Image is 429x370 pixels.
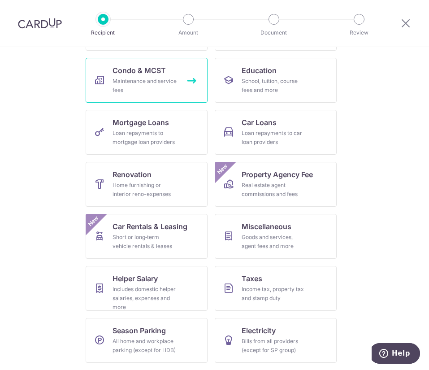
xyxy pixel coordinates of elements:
[86,266,208,311] a: Helper SalaryIncludes domestic helper salaries, expenses and more
[86,162,208,207] a: RenovationHome furnishing or interior reno-expenses
[242,273,262,284] span: Taxes
[242,169,313,180] span: Property Agency Fee
[113,77,177,95] div: Maintenance and service fees
[215,214,337,259] a: MiscellaneousGoods and services, agent fees and more
[113,273,158,284] span: Helper Salary
[242,285,306,303] div: Income tax, property tax and stamp duty
[113,325,166,336] span: Season Parking
[113,181,177,199] div: Home furnishing or interior reno-expenses
[242,181,306,199] div: Real estate agent commissions and fees
[113,65,166,76] span: Condo & MCST
[242,325,276,336] span: Electricity
[215,110,337,155] a: Car LoansLoan repayments to car loan providers
[242,77,306,95] div: School, tuition, course fees and more
[86,318,208,363] a: Season ParkingAll home and workplace parking (except for HDB)
[215,162,337,207] a: Property Agency FeeReal estate agent commissions and feesNew
[215,266,337,311] a: TaxesIncome tax, property tax and stamp duty
[20,6,39,14] span: Help
[86,110,208,155] a: Mortgage LoansLoan repayments to mortgage loan providers
[242,117,277,128] span: Car Loans
[113,285,177,312] div: Includes domestic helper salaries, expenses and more
[78,28,128,37] p: Recipient
[242,337,306,355] div: Bills from all providers (except for SP group)
[334,28,384,37] p: Review
[113,117,169,128] span: Mortgage Loans
[249,28,299,37] p: Document
[215,58,337,103] a: EducationSchool, tuition, course fees and more
[163,28,213,37] p: Amount
[242,129,306,147] div: Loan repayments to car loan providers
[242,221,291,232] span: Miscellaneous
[113,337,177,355] div: All home and workplace parking (except for HDB)
[113,169,152,180] span: Renovation
[86,58,208,103] a: Condo & MCSTMaintenance and service fees
[242,65,277,76] span: Education
[113,233,177,251] div: Short or long‑term vehicle rentals & leases
[113,129,177,147] div: Loan repayments to mortgage loan providers
[113,221,187,232] span: Car Rentals & Leasing
[242,233,306,251] div: Goods and services, agent fees and more
[86,214,100,229] span: New
[215,162,230,177] span: New
[86,214,208,259] a: Car Rentals & LeasingShort or long‑term vehicle rentals & leasesNew
[372,343,420,366] iframe: Opens a widget where you can find more information
[18,18,62,29] img: CardUp
[215,318,337,363] a: ElectricityBills from all providers (except for SP group)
